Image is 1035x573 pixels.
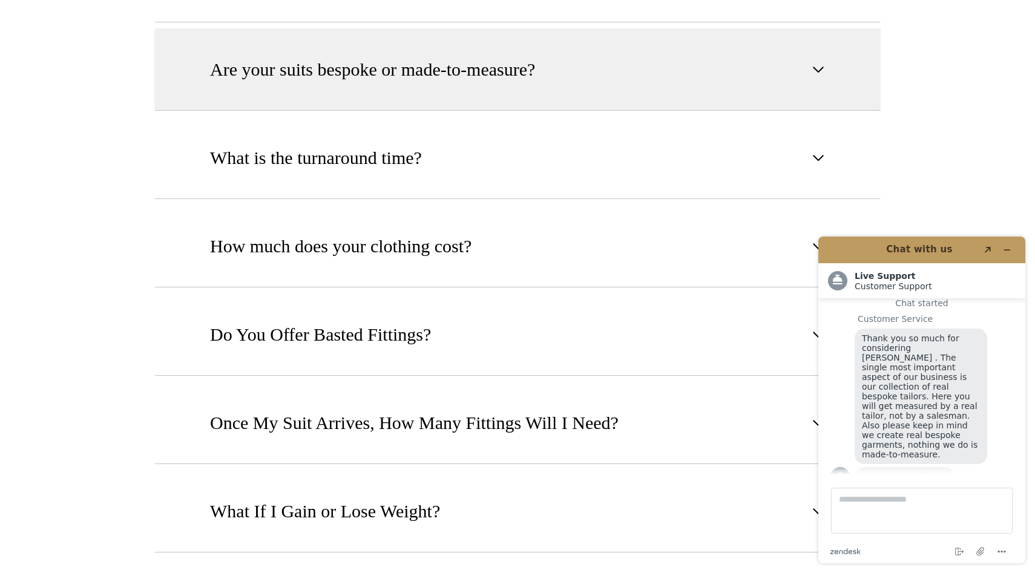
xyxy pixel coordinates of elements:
button: Are your suits bespoke or made-to-measure? [154,28,881,111]
iframe: Find more information here [809,227,1035,573]
span: What If I Gain or Lose Weight? [210,498,440,525]
span: How much does your clothing cost? [210,233,471,260]
button: What is the turnaround time? [154,117,881,199]
button: How much does your clothing cost? [154,205,881,287]
button: Once My Suit Arrives, How Many Fittings Will I Need? [154,382,881,464]
span: Do You Offer Basted Fittings? [210,321,431,348]
span: Once My Suit Arrives, How Many Fittings Will I Need? [210,410,619,436]
span: Chat [28,8,53,19]
button: Do You Offer Basted Fittings? [154,293,881,376]
span: Are your suits bespoke or made-to-measure? [210,56,535,83]
button: What If I Gain or Lose Weight? [154,470,881,552]
span: What is the turnaround time? [210,145,422,171]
